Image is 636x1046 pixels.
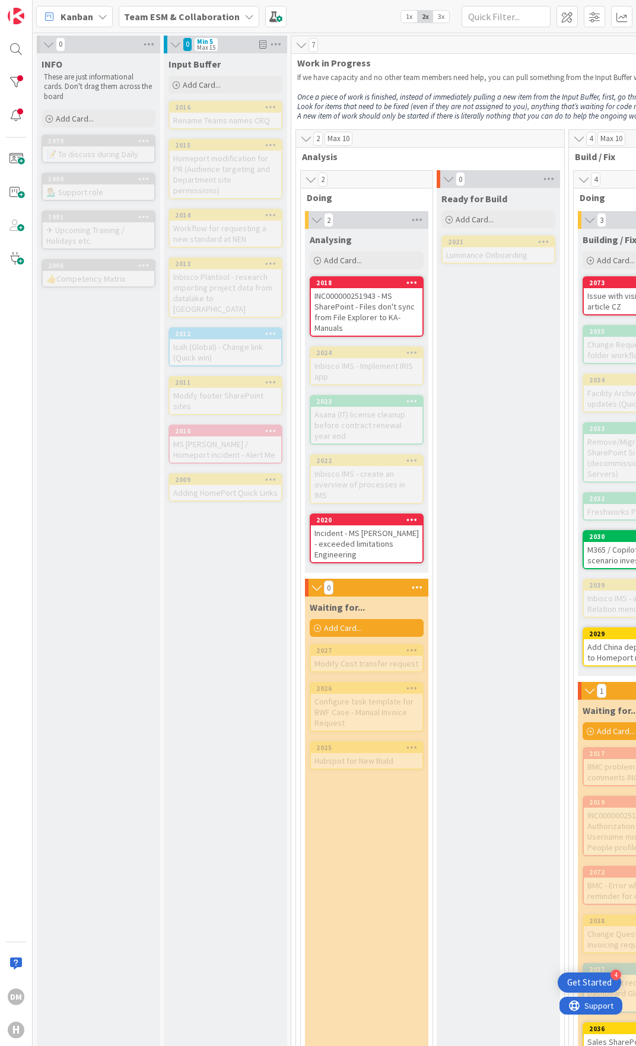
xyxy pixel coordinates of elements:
[311,278,422,336] div: 2018INC000000251943 - MS SharePoint - Files don't sync from File Explorer to KA-Manuals
[311,683,422,694] div: 2026
[316,684,422,693] div: 2026
[56,113,94,124] span: Add Card...
[170,339,281,365] div: Isah (Global) - Change link (Quick win)
[175,378,281,387] div: 2011
[170,210,281,221] div: 2014
[311,515,422,562] div: 2020Incident - MS [PERSON_NAME] - exceeded limitations Engineering
[307,192,418,203] span: Doing
[170,269,281,317] div: Inbisco Plantool - research importing project data from datalake to [GEOGRAPHIC_DATA]
[586,132,596,146] span: 4
[170,102,281,113] div: 2016
[48,175,154,183] div: 1990
[170,426,281,463] div: 2010MS [PERSON_NAME] / Homeport incident - Alert Me
[311,288,422,336] div: INC000000251943 - MS SharePoint - Files don't sync from File Explorer to KA-Manuals
[441,193,507,205] span: Ready for Build
[311,347,422,384] div: 2024Inbisco IMS - Implement IRIS app
[597,684,606,698] span: 1
[170,329,281,365] div: 2012Isah (Global) - Change link (Quick win)
[311,656,422,671] div: Modify Cost transfer request
[316,279,422,287] div: 2018
[170,259,281,317] div: 2013Inbisco Plantool - research importing project data from datalake to [GEOGRAPHIC_DATA]
[311,645,422,671] div: 2027Modify Cost transfer request
[591,173,600,187] span: 4
[8,8,24,24] img: Visit kanbanzone.com
[456,214,494,225] span: Add Card...
[327,136,349,142] div: Max 10
[417,11,433,23] span: 2x
[316,349,422,357] div: 2024
[310,395,424,445] a: 2023Asana (IT) license cleanup before contract renewal year end
[456,172,465,186] span: 0
[183,79,221,90] span: Add Card...
[48,137,154,145] div: 1979
[168,425,282,464] a: 2010MS [PERSON_NAME] / Homeport incident - Alert Me
[170,377,281,414] div: 2011Modify footer SharePoint sites
[42,58,62,70] span: INFO
[42,135,155,163] a: 1979📝 To discuss during Daily
[316,646,422,655] div: 2027
[448,238,554,246] div: 2021
[197,39,213,44] div: Min 5
[42,259,155,288] a: 2006👍Competency Matrix
[597,213,606,227] span: 3
[313,132,323,146] span: 2
[310,454,424,504] a: 2022Inbisco IMS - create an overview of processes in IMS
[43,271,154,286] div: 👍Competency Matrix
[310,234,352,245] span: Analysing
[310,276,424,337] a: 2018INC000000251943 - MS SharePoint - Files don't sync from File Explorer to KA-Manuals
[443,237,554,247] div: 2021
[168,139,282,199] a: 2015Homeport modification for PR (Audience targeting and Department site permissions)
[311,455,422,503] div: 2022Inbisco IMS - create an overview of processes in IMS
[597,255,635,266] span: Add Card...
[311,645,422,656] div: 2027
[170,210,281,247] div: 2014Workflow for requesting a new standard at NEN
[43,184,154,200] div: 💁🏼‍♂️ Support role
[8,988,24,1005] div: DM
[310,346,424,385] a: 2024Inbisco IMS - Implement IRIS app
[433,11,449,23] span: 3x
[170,485,281,500] div: Adding HomePort Quick Links
[170,388,281,414] div: Modify footer SharePoint sites
[25,2,54,16] span: Support
[311,358,422,384] div: Inbisco IMS - Implement IRIS app
[324,581,333,595] span: 0
[175,427,281,435] div: 2010
[567,977,612,988] div: Get Started
[311,347,422,358] div: 2024
[311,396,422,407] div: 2023
[311,753,422,768] div: Hubspot for New Build
[316,516,422,524] div: 2020
[600,136,622,142] div: Max 10
[597,726,635,736] span: Add Card...
[558,972,621,993] div: Open Get Started checklist, remaining modules: 4
[311,466,422,503] div: Inbisco IMS - create an overview of processes in IMS
[311,455,422,466] div: 2022
[43,212,154,222] div: 1991
[311,396,422,444] div: 2023Asana (IT) license cleanup before contract renewal year end
[175,260,281,268] div: 2013
[302,151,549,162] span: Analysis
[309,38,318,52] span: 7
[43,174,154,184] div: 1990
[43,136,154,162] div: 1979📝 To discuss during Daily
[43,146,154,162] div: 📝 To discuss during Daily
[56,37,65,52] span: 0
[324,213,333,227] span: 2
[170,474,281,485] div: 2009
[168,257,282,318] a: 2013Inbisco Plantool - research importing project data from datalake to [GEOGRAPHIC_DATA]
[316,457,422,465] div: 2022
[170,426,281,436] div: 2010
[310,644,424,672] a: 2027Modify Cost transfer request
[324,623,362,633] span: Add Card...
[401,11,417,23] span: 1x
[310,741,424,770] a: 2025Hubspot for New Build
[168,376,282,415] a: 2011Modify footer SharePoint sites
[42,211,155,250] a: 1991✈ Upcoming Training / Holidays etc.
[43,260,154,271] div: 2006
[443,247,554,263] div: Luminance Onboarding
[318,173,327,187] span: 2
[175,141,281,149] div: 2015
[316,744,422,752] div: 2025
[311,683,422,731] div: 2026Configure task template for BWF Case - Manual Invoice Request
[441,235,555,264] a: 2021Luminance Onboarding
